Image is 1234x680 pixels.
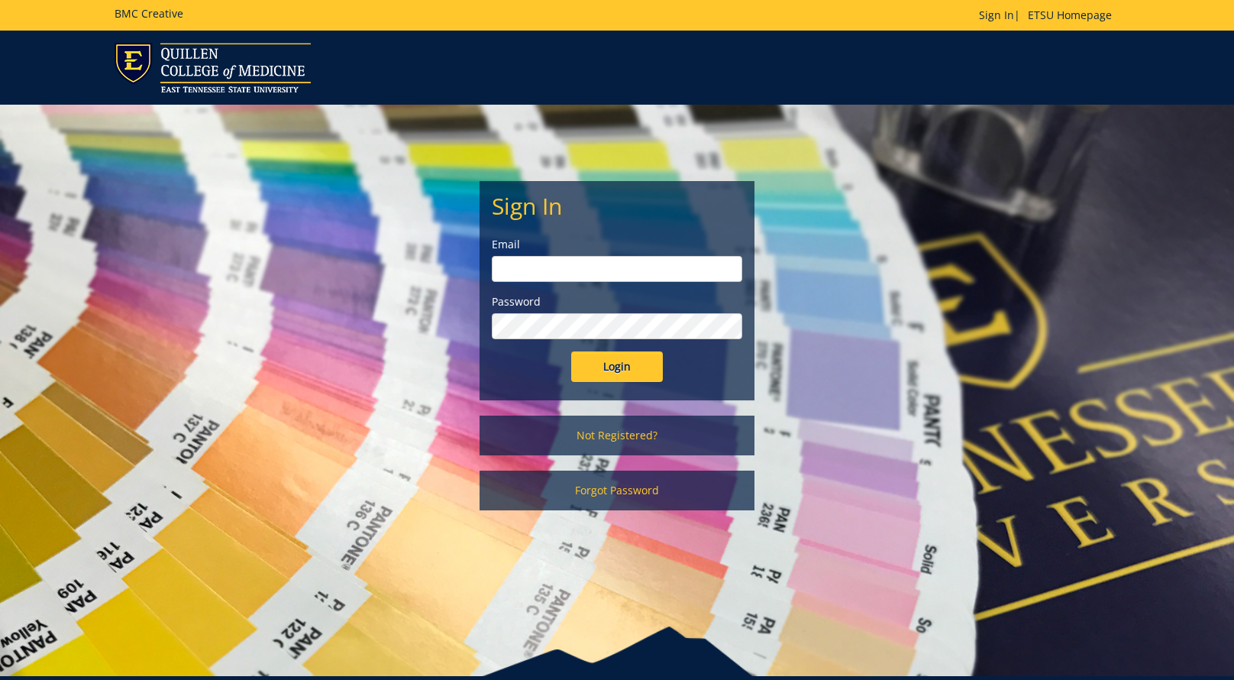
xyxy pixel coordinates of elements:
[1020,8,1119,22] a: ETSU Homepage
[571,351,663,382] input: Login
[115,43,311,92] img: ETSU logo
[480,416,754,455] a: Not Registered?
[492,237,742,252] label: Email
[115,8,183,19] h5: BMC Creative
[492,193,742,219] h2: Sign In
[492,294,742,309] label: Password
[480,471,754,510] a: Forgot Password
[979,8,1014,22] a: Sign In
[979,8,1119,23] p: |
